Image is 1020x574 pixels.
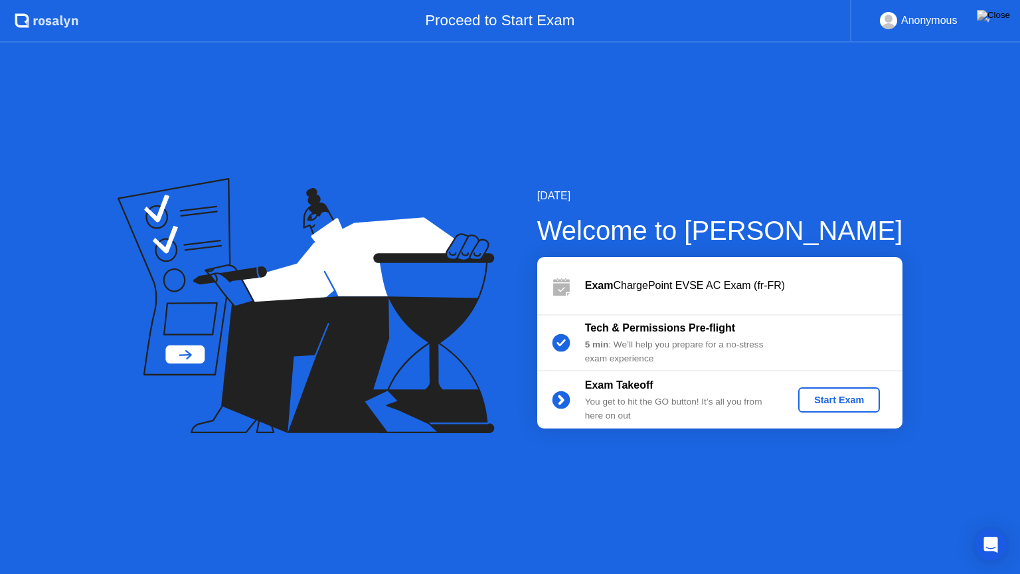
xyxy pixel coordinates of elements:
div: You get to hit the GO button! It’s all you from here on out [585,395,776,423]
div: Anonymous [901,12,958,29]
div: : We’ll help you prepare for a no-stress exam experience [585,338,776,365]
button: Start Exam [798,387,880,413]
div: ChargePoint EVSE AC Exam (fr-FR) [585,278,902,294]
img: Close [977,10,1010,21]
b: Exam Takeoff [585,379,653,391]
div: Welcome to [PERSON_NAME] [537,211,903,250]
b: Exam [585,280,614,291]
div: Open Intercom Messenger [975,529,1007,561]
b: 5 min [585,339,609,349]
b: Tech & Permissions Pre-flight [585,322,735,334]
div: [DATE] [537,188,903,204]
div: Start Exam [804,395,875,405]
